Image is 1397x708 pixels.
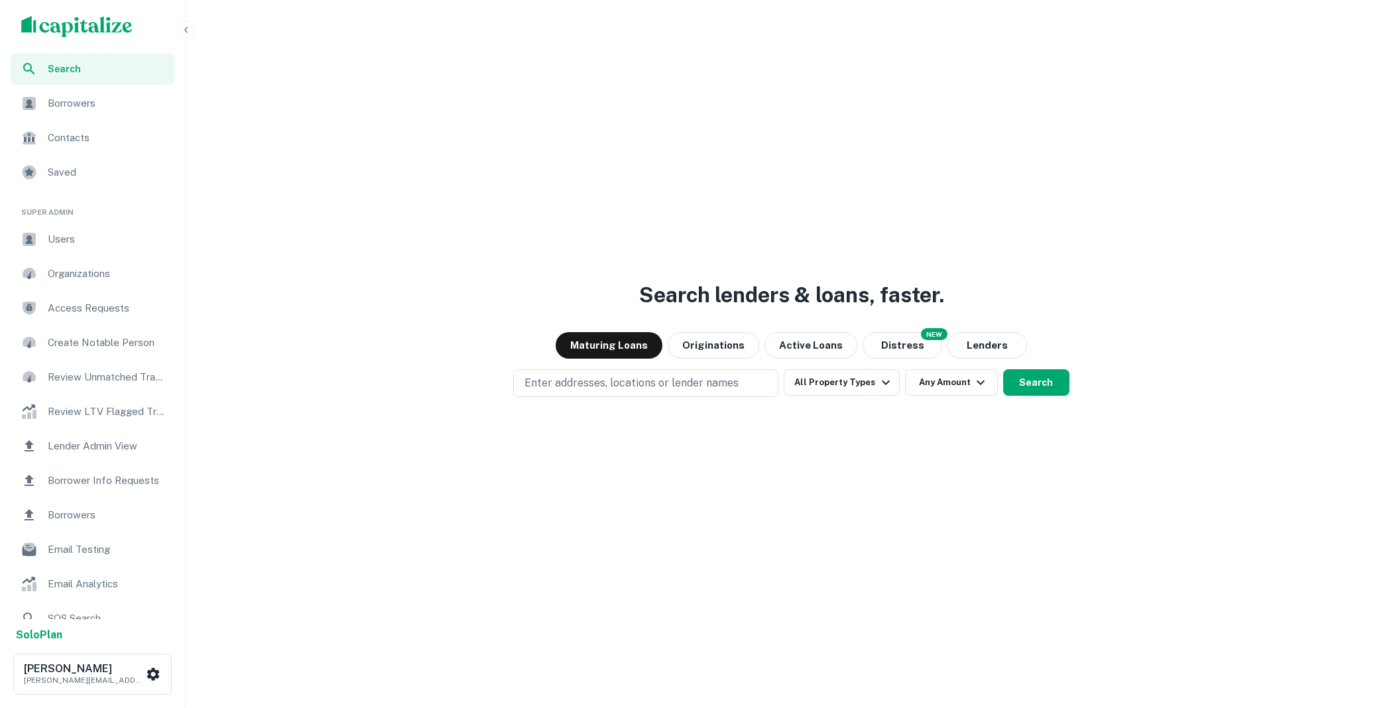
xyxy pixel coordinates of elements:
[668,332,759,359] button: Originations
[48,231,166,247] span: Users
[48,576,166,592] span: Email Analytics
[48,611,166,626] span: SOS Search
[16,627,62,643] a: SoloPlan
[48,164,166,180] span: Saved
[11,327,174,359] a: Create Notable Person
[11,568,174,600] a: Email Analytics
[24,664,143,674] h6: [PERSON_NAME]
[13,654,172,695] button: [PERSON_NAME][PERSON_NAME][EMAIL_ADDRESS][DOMAIN_NAME]
[639,279,944,311] h3: Search lenders & loans, faster.
[556,332,662,359] button: Maturing Loans
[1331,602,1397,666] iframe: Chat Widget
[11,88,174,119] a: Borrowers
[48,62,166,76] span: Search
[764,332,857,359] button: Active Loans
[48,542,166,558] span: Email Testing
[48,438,166,454] span: Lender Admin View
[11,396,174,428] a: Review LTV Flagged Transactions
[24,674,143,686] p: [PERSON_NAME][EMAIL_ADDRESS][DOMAIN_NAME]
[863,332,942,359] button: Search distressed loans with lien and other non-mortgage details.
[21,16,133,37] img: capitalize-logo.png
[11,292,174,324] a: Access Requests
[11,603,174,634] a: SOS Search
[48,404,166,420] span: Review LTV Flagged Transactions
[524,375,739,391] p: Enter addresses, locations or lender names
[48,130,166,146] span: Contacts
[11,223,174,255] a: Users
[16,628,62,641] strong: Solo Plan
[48,95,166,111] span: Borrowers
[11,191,174,223] li: Super Admin
[11,53,174,85] a: Search
[11,534,174,565] a: Email Testing
[11,430,174,462] a: Lender Admin View
[48,473,166,489] span: Borrower Info Requests
[11,361,174,393] a: Review Unmatched Transactions
[784,369,899,396] button: All Property Types
[48,335,166,351] span: Create Notable Person
[905,369,998,396] button: Any Amount
[48,266,166,282] span: Organizations
[11,156,174,188] a: Saved
[11,465,174,497] a: Borrower Info Requests
[48,507,166,523] span: Borrowers
[947,332,1027,359] button: Lenders
[11,499,174,531] a: Borrowers
[921,328,947,340] div: NEW
[513,369,778,397] button: Enter addresses, locations or lender names
[48,369,166,385] span: Review Unmatched Transactions
[11,258,174,290] a: Organizations
[11,122,174,154] a: Contacts
[48,300,166,316] span: Access Requests
[1003,369,1069,396] button: Search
